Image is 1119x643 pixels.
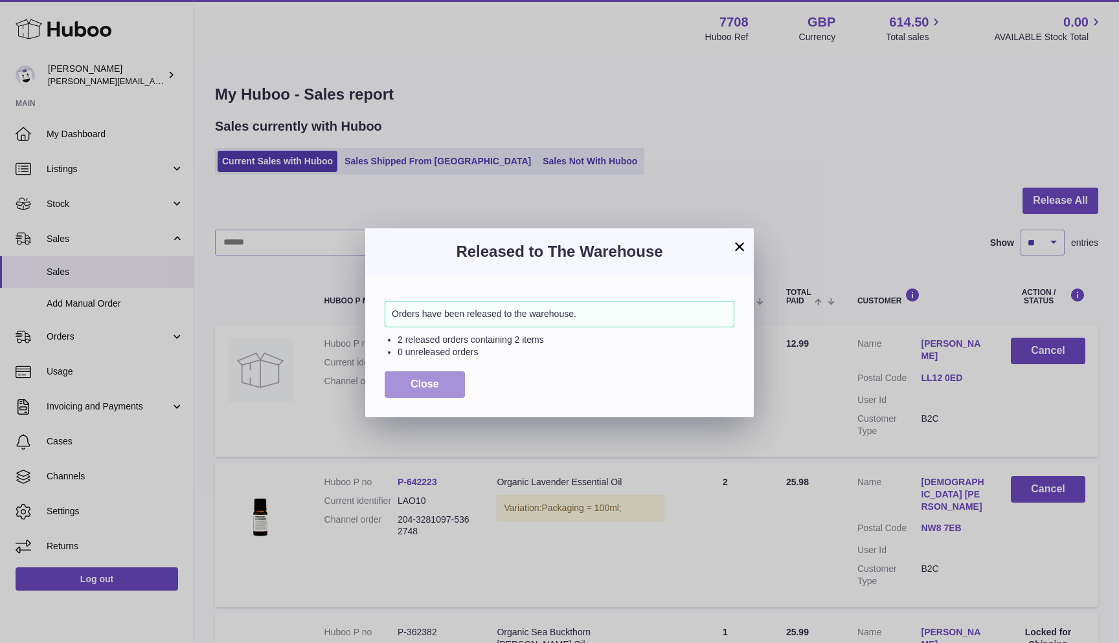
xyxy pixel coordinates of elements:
button: × [732,239,747,254]
li: 0 unreleased orders [398,346,734,358]
span: Close [411,378,439,389]
h3: Released to The Warehouse [385,241,734,262]
button: Close [385,371,465,398]
li: 2 released orders containing 2 items [398,334,734,346]
div: Orders have been released to the warehouse. [385,301,734,327]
